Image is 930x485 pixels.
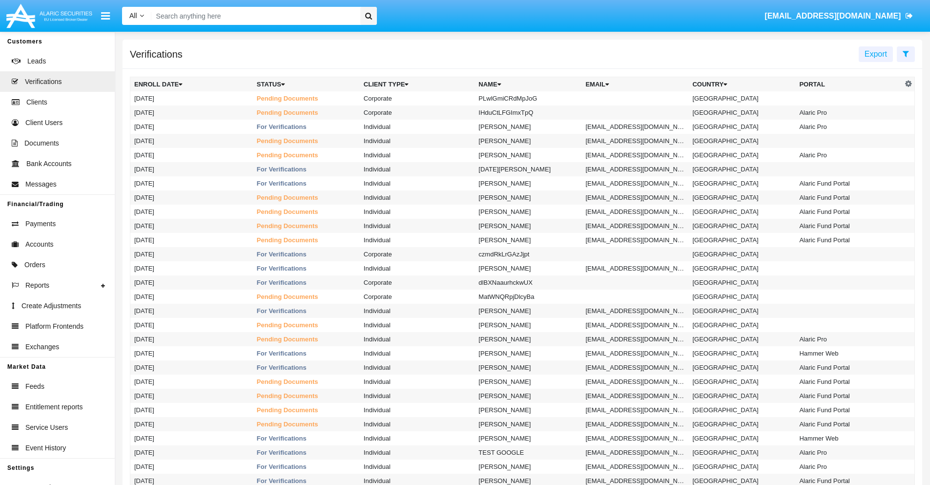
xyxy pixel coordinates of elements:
td: For Verifications [253,120,360,134]
td: Alaric Fund Portal [795,375,902,389]
td: czmdRkLrGAzJjpt [475,247,581,261]
td: [GEOGRAPHIC_DATA] [688,403,795,417]
td: [PERSON_NAME] [475,389,581,403]
span: Payments [25,219,56,229]
td: [GEOGRAPHIC_DATA] [688,431,795,445]
td: IHduCtLFGImxTpQ [475,105,581,120]
td: [GEOGRAPHIC_DATA] [688,176,795,190]
td: [EMAIL_ADDRESS][DOMAIN_NAME] [581,417,688,431]
td: [DATE] [130,346,253,360]
td: [GEOGRAPHIC_DATA] [688,205,795,219]
td: Individual [360,431,475,445]
td: Alaric Pro [795,120,902,134]
td: Pending Documents [253,332,360,346]
td: [GEOGRAPHIC_DATA] [688,318,795,332]
td: [GEOGRAPHIC_DATA] [688,91,795,105]
span: Exchanges [25,342,59,352]
td: Alaric Pro [795,105,902,120]
td: Individual [360,445,475,460]
td: [GEOGRAPHIC_DATA] [688,346,795,360]
td: [DATE] [130,304,253,318]
td: [PERSON_NAME] [475,431,581,445]
th: Status [253,77,360,92]
td: [PERSON_NAME] [475,261,581,275]
td: [DATE] [130,332,253,346]
td: [DATE] [130,445,253,460]
td: [PERSON_NAME] [475,332,581,346]
td: [PERSON_NAME] [475,134,581,148]
td: [EMAIL_ADDRESS][DOMAIN_NAME] [581,445,688,460]
td: [GEOGRAPHIC_DATA] [688,332,795,346]
td: Individual [360,375,475,389]
td: Pending Documents [253,205,360,219]
td: MatWNQRpjDlcyBa [475,290,581,304]
td: [PERSON_NAME] [475,190,581,205]
span: Accounts [25,239,54,250]
td: [EMAIL_ADDRESS][DOMAIN_NAME] [581,134,688,148]
td: Individual [360,389,475,403]
td: [GEOGRAPHIC_DATA] [688,247,795,261]
td: Hammer Web [795,431,902,445]
td: Individual [360,219,475,233]
td: [PERSON_NAME] [475,304,581,318]
td: Pending Documents [253,389,360,403]
td: [DATE] [130,261,253,275]
td: Pending Documents [253,318,360,332]
td: Alaric Fund Portal [795,205,902,219]
span: Platform Frontends [25,321,83,332]
span: Export [865,50,887,58]
td: [DATE] [130,417,253,431]
button: Export [859,46,893,62]
td: [PERSON_NAME] [475,233,581,247]
td: Individual [360,304,475,318]
td: [GEOGRAPHIC_DATA] [688,162,795,176]
td: Alaric Fund Portal [795,190,902,205]
td: [GEOGRAPHIC_DATA] [688,445,795,460]
td: Individual [360,205,475,219]
td: [GEOGRAPHIC_DATA] [688,190,795,205]
td: [EMAIL_ADDRESS][DOMAIN_NAME] [581,346,688,360]
td: [EMAIL_ADDRESS][DOMAIN_NAME] [581,190,688,205]
td: [GEOGRAPHIC_DATA] [688,275,795,290]
td: For Verifications [253,275,360,290]
td: [DATE] [130,431,253,445]
td: [PERSON_NAME] [475,219,581,233]
a: [EMAIL_ADDRESS][DOMAIN_NAME] [760,2,918,30]
span: Client Users [25,118,62,128]
td: Alaric Pro [795,460,902,474]
td: Individual [360,460,475,474]
td: Pending Documents [253,375,360,389]
td: [PERSON_NAME] [475,176,581,190]
td: Individual [360,148,475,162]
td: [DATE] [130,105,253,120]
td: Alaric Fund Portal [795,389,902,403]
td: PLwlGmiCRdMpJoG [475,91,581,105]
td: For Verifications [253,176,360,190]
span: Messages [25,179,57,190]
td: [EMAIL_ADDRESS][DOMAIN_NAME] [581,162,688,176]
td: Corporate [360,290,475,304]
td: [EMAIL_ADDRESS][DOMAIN_NAME] [581,389,688,403]
td: [DATE] [130,134,253,148]
span: Verifications [25,77,62,87]
td: [EMAIL_ADDRESS][DOMAIN_NAME] [581,219,688,233]
td: Pending Documents [253,403,360,417]
a: All [122,11,151,21]
span: Documents [24,138,59,148]
td: [DATE] [130,389,253,403]
td: Pending Documents [253,417,360,431]
td: Individual [360,417,475,431]
td: Individual [360,120,475,134]
td: [DATE][PERSON_NAME] [475,162,581,176]
td: [EMAIL_ADDRESS][DOMAIN_NAME] [581,148,688,162]
th: Country [688,77,795,92]
th: Enroll Date [130,77,253,92]
td: TEST GOOGLE [475,445,581,460]
td: For Verifications [253,162,360,176]
td: [DATE] [130,247,253,261]
td: Individual [360,176,475,190]
td: [DATE] [130,162,253,176]
td: [GEOGRAPHIC_DATA] [688,290,795,304]
td: [GEOGRAPHIC_DATA] [688,148,795,162]
td: Pending Documents [253,148,360,162]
